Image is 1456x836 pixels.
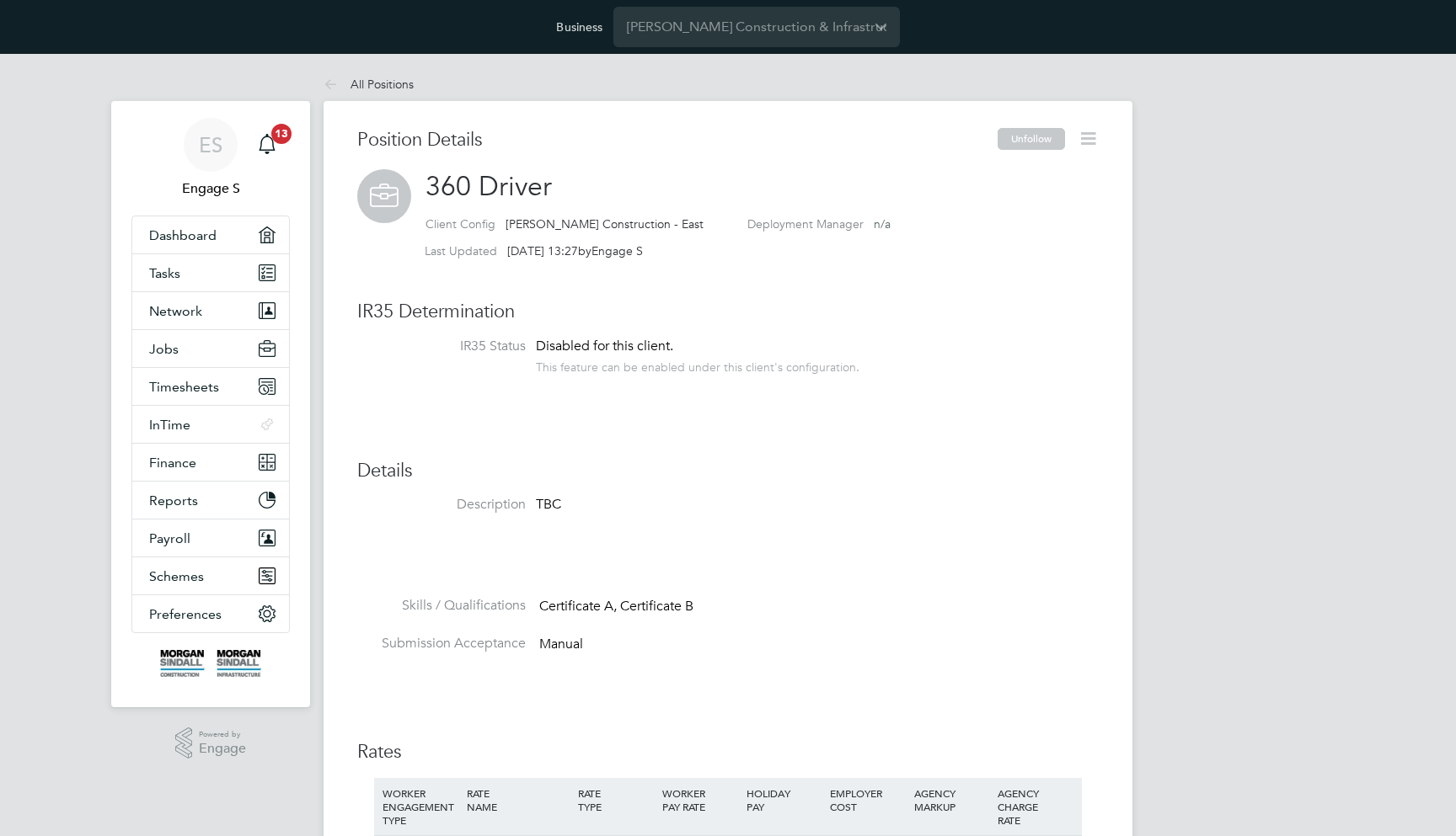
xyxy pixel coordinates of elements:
[199,727,246,742] span: Powered by
[357,597,526,615] label: Skills / Qualifications
[132,216,289,253] a: Dashboard
[826,778,910,822] div: EMPLOYER COST
[357,496,526,514] label: Description
[357,740,1099,764] h3: Rates
[993,778,1078,835] div: AGENCY CHARGE RATE
[149,606,222,622] span: Preferences
[132,406,289,443] button: InTime
[149,455,196,471] span: Finance
[357,635,526,652] label: Submission Acceptance
[132,444,289,481] button: Finance
[506,216,704,232] span: [PERSON_NAME] Construction - East
[591,243,643,258] span: Engage S
[357,338,526,355] label: IR35 Status
[132,292,289,329] button: Network
[357,300,1099,324] h3: IR35 Determination
[160,650,261,677] img: morgansindall-logo-retina.png
[463,778,575,822] div: RATE NAME
[131,178,290,199] span: Engage S
[131,118,290,199] a: ESEngage S
[132,254,289,291] a: Tasks
[574,778,658,822] div: RATE TYPE
[910,778,994,822] div: AGENCY MARKUP
[250,118,284,172] a: 13
[132,595,289,632] button: Preferences
[149,530,190,546] span: Payroll
[426,216,495,232] label: Client Config
[378,778,463,835] div: WORKER ENGAGEMENT TYPE
[132,368,289,405] button: Timesheets
[149,303,202,319] span: Network
[132,482,289,519] button: Reports
[149,493,198,509] span: Reports
[874,216,891,232] span: n/a
[175,727,247,759] a: Powered byEngage
[426,170,552,203] span: 360 Driver
[149,417,190,433] span: InTime
[111,101,310,707] nav: Main navigation
[536,338,673,354] span: Disabled for this client.
[556,19,602,35] label: Business
[132,557,289,594] button: Schemes
[132,330,289,367] button: Jobs
[425,243,643,258] div: by
[199,134,222,156] span: ES
[998,128,1065,150] button: Unfollow
[149,265,180,281] span: Tasks
[199,742,246,756] span: Engage
[271,124,292,144] span: 13
[742,778,827,822] div: HOLIDAY PAY
[324,77,414,92] a: All Positions
[132,519,289,556] button: Payroll
[425,243,497,258] label: Last Updated
[658,778,742,822] div: WORKER PAY RATE
[539,636,583,652] span: Manual
[507,243,578,258] span: [DATE] 13:27
[536,355,859,375] div: This feature can be enabled under this client's configuration.
[131,650,290,677] a: Go to home page
[149,568,204,584] span: Schemes
[539,599,693,615] span: Certificate A, Certificate B
[357,128,998,152] h3: Position Details
[149,341,179,357] span: Jobs
[357,459,1099,483] h3: Details
[149,379,219,395] span: Timesheets
[149,227,217,243] span: Dashboard
[747,216,864,232] label: Deployment Manager
[536,496,957,514] p: TBC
